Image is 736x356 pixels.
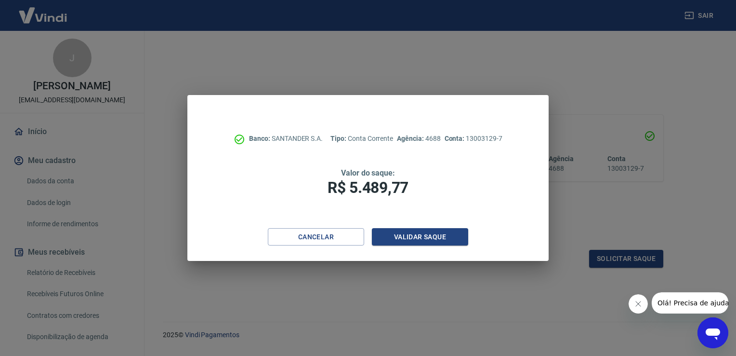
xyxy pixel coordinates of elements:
[445,134,502,144] p: 13003129-7
[445,135,466,142] span: Conta:
[249,134,323,144] p: SANTANDER S.A.
[330,134,393,144] p: Conta Corrente
[652,292,728,314] iframe: Mensagem da empresa
[328,178,408,197] span: R$ 5.489,77
[341,168,395,178] span: Valor do saque:
[249,135,272,142] span: Banco:
[372,228,468,246] button: Validar saque
[330,135,348,142] span: Tipo:
[397,135,425,142] span: Agência:
[397,134,440,144] p: 4688
[6,7,81,14] span: Olá! Precisa de ajuda?
[629,294,648,314] iframe: Fechar mensagem
[697,317,728,348] iframe: Botão para abrir a janela de mensagens
[268,228,364,246] button: Cancelar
